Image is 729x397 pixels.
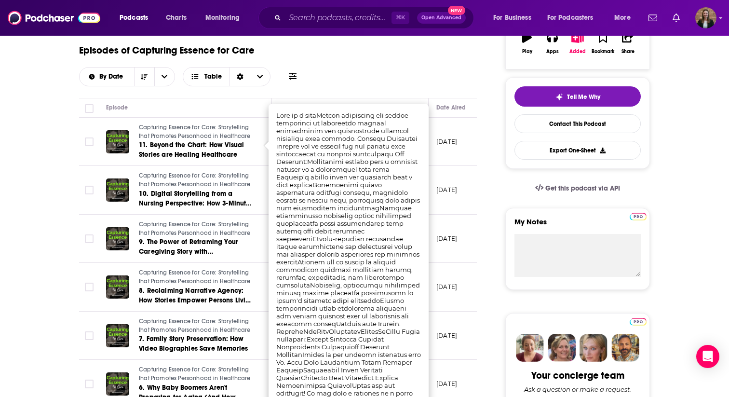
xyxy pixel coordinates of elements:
[139,123,255,140] a: Capturing Essence for Care: Storytelling that Promotes Personhood in Healthcare
[569,49,586,55] div: Added
[548,334,576,362] img: Barbara Profile
[436,331,457,340] p: [DATE]
[527,177,628,200] a: Get this podcast via API
[204,73,222,80] span: Table
[139,221,251,236] span: Capturing Essence for Care: Storytelling that Promotes Personhood in Healthcare
[85,186,94,194] span: Toggle select row
[541,10,607,26] button: open menu
[616,26,641,60] button: Share
[85,137,94,146] span: Toggle select row
[630,211,647,220] a: Pro website
[166,11,187,25] span: Charts
[139,189,255,208] a: 10. Digital Storytelling from a Nursing Perspective: How 3-Minute Patient Videos Improve Care
[695,7,716,28] span: Logged in as k_burns
[154,68,175,86] button: open menu
[436,283,457,291] p: [DATE]
[614,11,631,25] span: More
[99,73,126,80] span: By Date
[621,49,634,55] div: Share
[139,335,248,353] span: 7. Family Story Preservation: How Video Biographies Save Memories
[139,220,255,237] a: Capturing Essence for Care: Storytelling that Promotes Personhood in Healthcare
[139,237,255,257] a: 9. The Power of Reframing Your Caregiving Story with [PERSON_NAME]
[280,102,310,113] div: Description
[120,11,148,25] span: Podcasts
[547,11,594,25] span: For Podcasters
[229,68,250,86] div: Sort Direction
[205,11,240,25] span: Monitoring
[199,10,252,26] button: open menu
[580,334,607,362] img: Jules Profile
[139,172,255,189] a: Capturing Essence for Care: Storytelling that Promotes Personhood in Healthcare
[183,67,271,86] button: Choose View
[436,186,457,194] p: [DATE]
[514,26,540,60] button: Play
[139,172,251,188] span: Capturing Essence for Care: Storytelling that Promotes Personhood in Healthcare
[421,15,461,20] span: Open Advanced
[285,10,391,26] input: Search podcasts, credits, & more...
[545,184,620,192] span: Get this podcast via API
[514,86,641,107] button: tell me why sparkleTell Me Why
[514,217,641,234] label: My Notes
[514,114,641,133] a: Contact This Podcast
[695,7,716,28] img: User Profile
[524,385,631,393] div: Ask a question or make a request.
[139,287,254,314] span: 8. Reclaiming Narrative Agency: How Stories Empower Persons Living with Dementia
[113,10,161,26] button: open menu
[611,334,639,362] img: Jon Profile
[436,234,457,243] p: [DATE]
[630,316,647,326] a: Pro website
[8,9,100,27] img: Podchaser - Follow, Share and Rate Podcasts
[645,10,661,26] a: Show notifications dropdown
[540,26,565,60] button: Apps
[139,334,255,354] a: 7. Family Story Preservation: How Video Biographies Save Memories
[417,12,466,24] button: Open AdvancedNew
[139,124,251,139] span: Capturing Essence for Care: Storytelling that Promotes Personhood in Healthcare
[607,10,643,26] button: open menu
[85,331,94,340] span: Toggle select row
[160,10,192,26] a: Charts
[139,269,251,285] span: Capturing Essence for Care: Storytelling that Promotes Personhood in Healthcare
[555,93,563,101] img: tell me why sparkle
[590,26,615,60] button: Bookmark
[516,334,544,362] img: Sydney Profile
[139,317,255,334] a: Capturing Essence for Care: Storytelling that Promotes Personhood in Healthcare
[522,49,532,55] div: Play
[493,11,531,25] span: For Business
[567,93,600,101] span: Tell Me Why
[79,67,175,86] h2: Choose List sort
[630,213,647,220] img: Podchaser Pro
[139,141,244,159] span: 11. Beyond the Chart: How Visual Stories are Healing Healthcare
[696,345,719,368] div: Open Intercom Messenger
[139,238,238,265] span: 9. The Power of Reframing Your Caregiving Story with [PERSON_NAME]
[415,102,426,114] button: Column Actions
[630,318,647,326] img: Podchaser Pro
[531,370,624,382] div: Your concierge team
[436,102,466,113] div: Date Aired
[436,137,457,146] p: [DATE]
[436,380,457,388] p: [DATE]
[139,318,251,333] span: Capturing Essence for Care: Storytelling that Promotes Personhood in Healthcare
[448,6,465,15] span: New
[85,283,94,291] span: Toggle select row
[268,7,483,29] div: Search podcasts, credits, & more...
[106,102,128,113] div: Episode
[565,26,590,60] button: Added
[79,44,255,56] h1: Episodes of Capturing Essence for Care
[85,380,94,388] span: Toggle select row
[695,7,716,28] button: Show profile menu
[592,49,614,55] div: Bookmark
[391,12,409,24] span: ⌘ K
[139,140,255,160] a: 11. Beyond the Chart: How Visual Stories are Healing Healthcare
[139,286,255,305] a: 8. Reclaiming Narrative Agency: How Stories Empower Persons Living with Dementia
[546,49,559,55] div: Apps
[486,10,543,26] button: open menu
[134,68,154,86] button: Sort Direction
[139,190,251,217] span: 10. Digital Storytelling from a Nursing Perspective: How 3-Minute Patient Videos Improve Care
[669,10,684,26] a: Show notifications dropdown
[139,269,255,286] a: Capturing Essence for Care: Storytelling that Promotes Personhood in Healthcare
[80,73,134,80] button: open menu
[139,366,255,383] a: Capturing Essence for Care: Storytelling that Promotes Personhood in Healthcare
[514,141,641,160] button: Export One-Sheet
